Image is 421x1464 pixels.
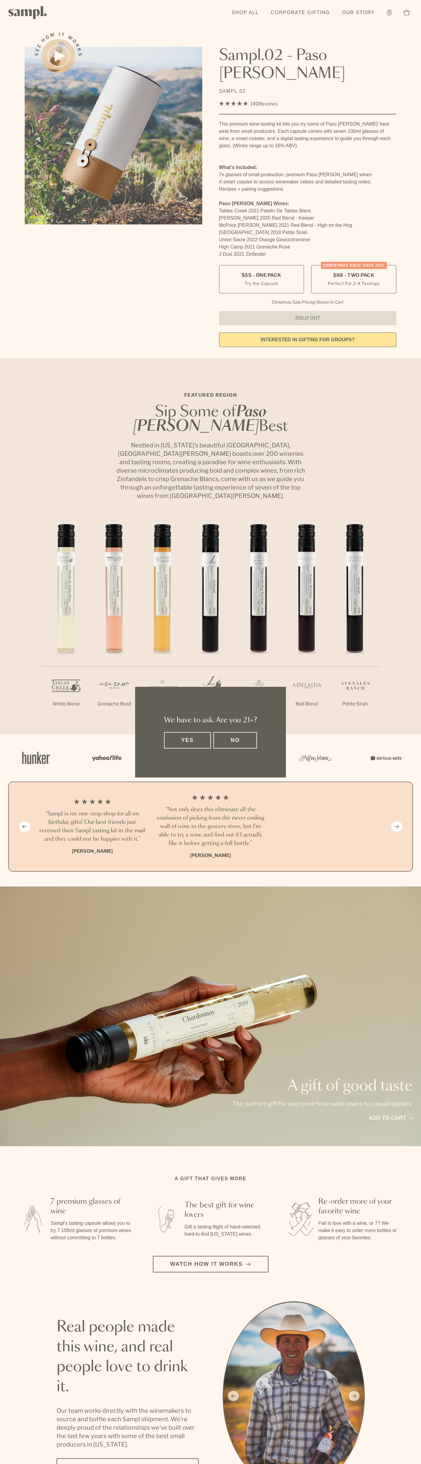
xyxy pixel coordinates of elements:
h3: “Sampl is my one-stop shop for all my birthday gifts! Our best friends just received their Sampl ... [38,810,147,843]
li: 3 / 7 [138,519,187,734]
a: Add to cart [369,1114,413,1122]
a: Our Story [339,6,378,19]
a: Shop All [229,6,262,19]
div: 140Reviews [219,100,277,108]
button: Next slide [391,821,402,832]
button: No [213,732,257,749]
p: Petite Sirah [331,700,379,708]
button: See how it works [42,39,75,73]
div: CHRISTMAS SALE! Save 20% [321,262,387,269]
li: 2 / 4 [156,794,265,859]
b: [PERSON_NAME] [72,848,113,854]
li: 7 / 7 [331,519,379,727]
p: White Blend [42,700,90,708]
p: Zinfandel [187,700,235,708]
img: Sampl.02 - Paso Robles [25,47,202,224]
p: Orange Gewürztraminer [138,700,187,715]
h3: “Not only does this eliminate all the confusion of picking from the never ending wall of wine in ... [156,806,265,848]
button: Previous slide [19,821,30,832]
li: 1 / 4 [38,794,147,859]
li: 6 / 7 [283,519,331,727]
a: interested in gifting for groups? [219,333,397,347]
p: Red Blend [283,700,331,708]
p: Red Blend [235,700,283,708]
button: Yes [164,732,211,749]
li: 1 / 7 [42,519,90,727]
small: Perfect For 2-4 Tastings [328,280,379,286]
li: 5 / 7 [235,519,283,727]
span: $55 - One Pack [242,272,281,279]
span: $88 - Two Pack [333,272,374,279]
b: [PERSON_NAME] [190,852,231,858]
li: 2 / 7 [90,519,138,727]
li: 4 / 7 [187,519,235,727]
p: The perfect gift for everyone from wine lovers to casual sippers. [233,1100,413,1108]
small: Try the Capsule [245,280,278,286]
p: Grenache Rosé [90,700,138,708]
a: Corporate Gifting [268,6,333,19]
button: Sold Out [219,311,397,325]
p: A gift of good taste [233,1079,413,1093]
img: Sampl logo [8,6,47,19]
